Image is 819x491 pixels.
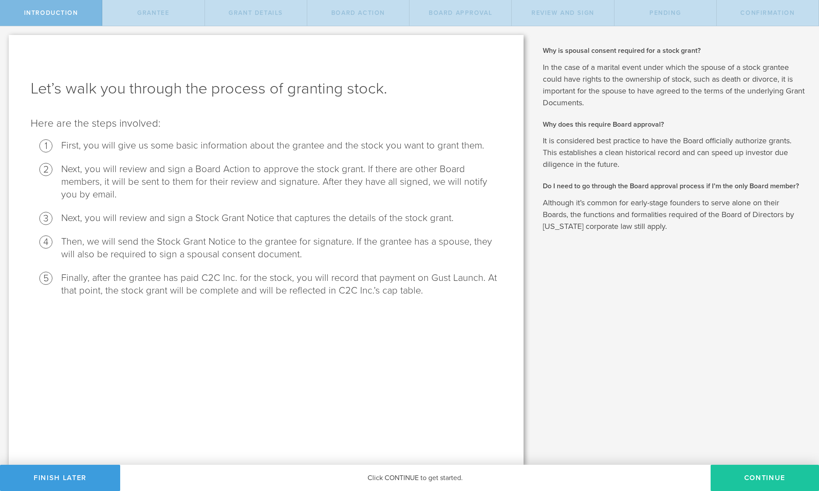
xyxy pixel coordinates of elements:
span: Pending [649,9,681,17]
span: Introduction [24,9,78,17]
button: Continue [711,465,819,491]
li: Finally, after the grantee has paid C2C Inc. for the stock, you will record that payment on Gust ... [61,272,502,297]
span: Board Action [331,9,385,17]
h2: Why is spousal consent required for a stock grant? [543,46,806,55]
h1: Let’s walk you through the process of granting stock. [31,78,502,99]
span: Grantee [137,9,169,17]
li: First, you will give us some basic information about the grantee and the stock you want to grant ... [61,139,502,152]
div: Click CONTINUE to get started. [120,465,711,491]
li: Next, you will review and sign a Board Action to approve the stock grant. If there are other Boar... [61,163,502,201]
p: Here are the steps involved: [31,117,502,131]
h2: Why does this require Board approval? [543,120,806,129]
p: In the case of a marital event under which the spouse of a stock grantee could have rights to the... [543,62,806,109]
li: Then, we will send the Stock Grant Notice to the grantee for signature. If the grantee has a spou... [61,235,502,261]
span: Board Approval [429,9,492,17]
h2: Do I need to go through the Board approval process if I’m the only Board member? [543,181,806,191]
p: Although it’s common for early-stage founders to serve alone on their Boards, the functions and f... [543,197,806,232]
span: Confirmation [740,9,795,17]
span: Grant Details [229,9,283,17]
li: Next, you will review and sign a Stock Grant Notice that captures the details of the stock grant. [61,212,502,225]
p: It is considered best practice to have the Board officially authorize grants. This establishes a ... [543,135,806,170]
span: Review and Sign [531,9,594,17]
